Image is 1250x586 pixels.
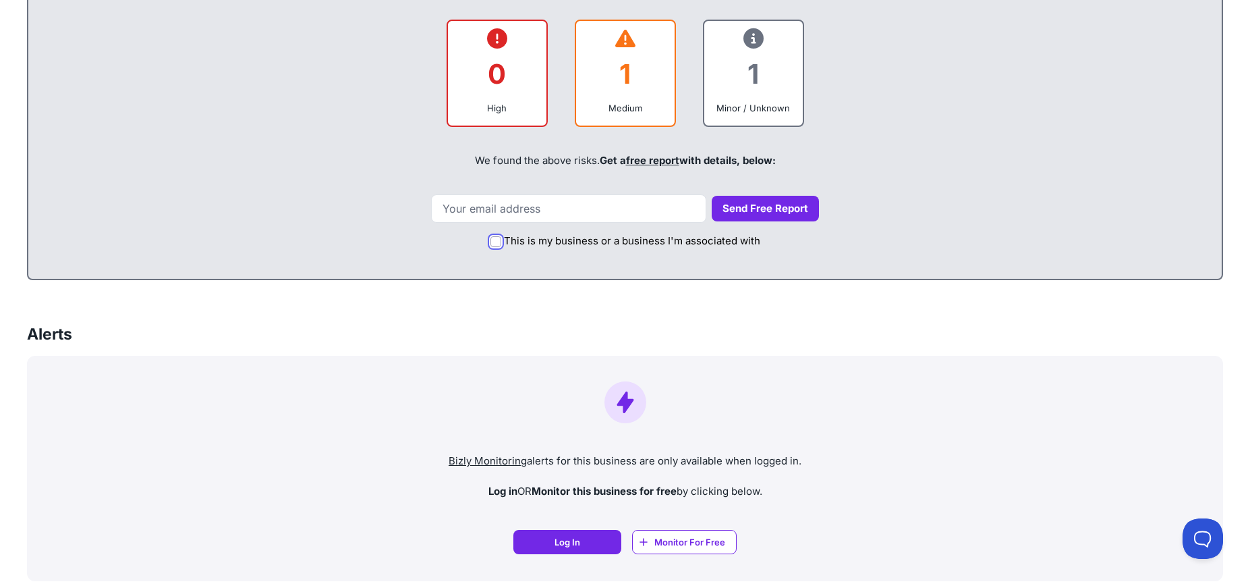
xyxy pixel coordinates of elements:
[715,47,792,101] div: 1
[532,485,677,498] strong: Monitor this business for free
[1183,518,1223,559] iframe: Toggle Customer Support
[587,47,664,101] div: 1
[654,535,725,549] span: Monitor For Free
[632,530,737,554] a: Monitor For Free
[27,323,72,345] h3: Alerts
[626,154,679,167] a: free report
[513,530,621,554] a: Log In
[504,234,760,249] label: This is my business or a business I'm associated with
[715,101,792,115] div: Minor / Unknown
[600,154,776,167] span: Get a with details, below:
[459,47,536,101] div: 0
[555,535,580,549] span: Log In
[38,454,1212,469] p: alerts for this business are only available when logged in.
[488,485,517,498] strong: Log in
[431,194,706,223] input: Your email address
[38,484,1212,500] p: OR by clicking below.
[587,101,664,115] div: Medium
[712,196,819,222] button: Send Free Report
[449,454,527,467] a: Bizly Monitoring
[42,138,1208,184] div: We found the above risks.
[459,101,536,115] div: High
